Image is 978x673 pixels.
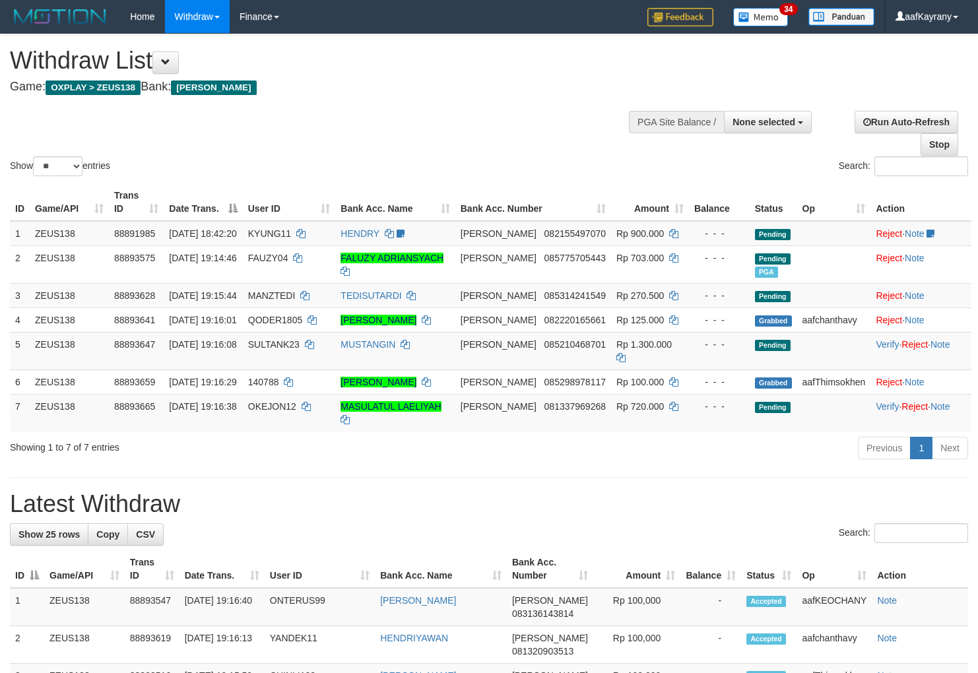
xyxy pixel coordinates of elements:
th: Game/API: activate to sort column ascending [44,550,125,588]
span: Grabbed [755,315,792,327]
th: Status [750,183,797,221]
td: 2 [10,626,44,664]
td: 88893547 [125,588,179,626]
div: - - - [694,227,744,240]
span: Pending [755,291,791,302]
img: panduan.png [808,8,874,26]
span: Accepted [746,596,786,607]
span: 88893628 [114,290,155,301]
span: Copy [96,529,119,540]
td: - [680,588,741,626]
td: ZEUS138 [30,369,109,394]
td: 7 [10,394,30,432]
th: Trans ID: activate to sort column ascending [109,183,164,221]
a: Copy [88,523,128,546]
div: - - - [694,400,744,413]
span: Copy 085314241549 to clipboard [544,290,606,301]
span: None selected [733,117,795,127]
th: Amount: activate to sort column ascending [593,550,680,588]
span: SULTANK23 [248,339,300,350]
span: 34 [779,3,797,15]
th: User ID: activate to sort column ascending [243,183,336,221]
h1: Withdraw List [10,48,639,74]
span: OXPLAY > ZEUS138 [46,80,141,95]
span: [DATE] 19:16:29 [169,377,236,387]
th: Bank Acc. Name: activate to sort column ascending [335,183,455,221]
span: 140788 [248,377,279,387]
div: Showing 1 to 7 of 7 entries [10,435,398,454]
th: Trans ID: activate to sort column ascending [125,550,179,588]
select: Showentries [33,156,82,176]
span: [PERSON_NAME] [171,80,256,95]
a: Note [905,315,925,325]
span: Marked by aafanarl [755,267,778,278]
th: Balance [689,183,750,221]
a: Note [905,377,925,387]
span: [PERSON_NAME] [461,377,537,387]
td: · [870,307,971,332]
span: Rp 900.000 [616,228,664,239]
span: Pending [755,402,791,413]
a: Reject [876,377,902,387]
td: · [870,245,971,283]
img: MOTION_logo.png [10,7,110,26]
span: Copy 085775705443 to clipboard [544,253,606,263]
span: Copy 085210468701 to clipboard [544,339,606,350]
a: HENDRIYAWAN [380,633,448,643]
a: Run Auto-Refresh [855,111,958,133]
td: Rp 100,000 [593,626,680,664]
div: - - - [694,289,744,302]
a: Verify [876,401,899,412]
label: Search: [839,523,968,543]
a: Reject [901,401,928,412]
input: Search: [874,523,968,543]
td: 3 [10,283,30,307]
span: [PERSON_NAME] [461,315,537,325]
td: · [870,283,971,307]
div: - - - [694,251,744,265]
td: ZEUS138 [30,307,109,332]
h4: Game: Bank: [10,80,639,94]
a: MASULATUL LAELIYAH [341,401,441,412]
a: Stop [921,133,958,156]
span: QODER1805 [248,315,302,325]
span: [DATE] 19:16:01 [169,315,236,325]
span: [PERSON_NAME] [461,253,537,263]
span: Rp 270.500 [616,290,664,301]
th: ID [10,183,30,221]
a: Note [930,401,950,412]
td: aafchanthavy [797,626,872,664]
span: Copy 081337969268 to clipboard [544,401,606,412]
td: · · [870,394,971,432]
th: User ID: activate to sort column ascending [265,550,375,588]
span: [DATE] 19:16:38 [169,401,236,412]
span: FAUZY04 [248,253,288,263]
a: HENDRY [341,228,379,239]
a: FALUZY ADRIANSYACH [341,253,443,263]
span: 88891985 [114,228,155,239]
th: Op: activate to sort column ascending [797,550,872,588]
span: Rp 1.300.000 [616,339,672,350]
span: Pending [755,340,791,351]
td: · [870,369,971,394]
a: Note [905,290,925,301]
a: Reject [876,290,902,301]
td: 2 [10,245,30,283]
td: aafKEOCHANY [797,588,872,626]
a: Note [877,595,897,606]
th: ID: activate to sort column descending [10,550,44,588]
a: Previous [858,437,911,459]
span: 88893647 [114,339,155,350]
th: Op: activate to sort column ascending [797,183,871,221]
a: [PERSON_NAME] [341,315,416,325]
td: · [870,221,971,246]
a: 1 [910,437,932,459]
td: ZEUS138 [30,221,109,246]
label: Show entries [10,156,110,176]
img: Feedback.jpg [647,8,713,26]
a: Reject [876,253,902,263]
div: - - - [694,375,744,389]
span: 88893659 [114,377,155,387]
span: Grabbed [755,377,792,389]
td: ZEUS138 [44,626,125,664]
